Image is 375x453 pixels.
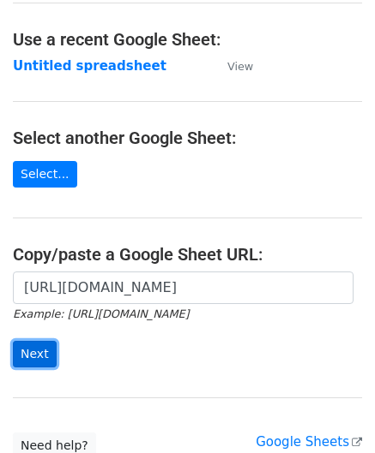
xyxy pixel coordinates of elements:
[13,128,362,148] h4: Select another Google Sheet:
[13,271,354,304] input: Paste your Google Sheet URL here
[13,58,166,74] a: Untitled spreadsheet
[13,161,77,188] a: Select...
[256,434,362,450] a: Google Sheets
[13,29,362,50] h4: Use a recent Google Sheet:
[13,341,57,367] input: Next
[13,244,362,265] h4: Copy/paste a Google Sheet URL:
[227,60,253,73] small: View
[210,58,253,74] a: View
[13,307,189,320] small: Example: [URL][DOMAIN_NAME]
